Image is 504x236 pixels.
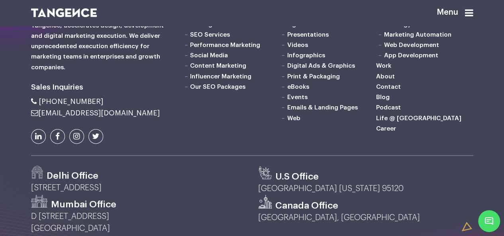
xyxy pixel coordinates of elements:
a: Content Marketing [190,62,246,69]
p: D [STREET_ADDRESS] [GEOGRAPHIC_DATA] [31,211,246,234]
h6: Tangence, accelerates design, development and digital marketing execution. We deliver unprecedent... [31,20,171,72]
h6: Sales Inquiries [31,81,171,94]
a: eBooks [287,84,309,90]
a: Web [287,115,300,121]
a: Life @ [GEOGRAPHIC_DATA] [376,115,461,121]
p: [STREET_ADDRESS] [31,182,246,194]
a: Web Development [384,42,439,48]
a: Our SEO Packages [190,84,245,90]
a: Presentations [287,31,328,38]
a: Work [376,62,391,69]
span: [PHONE_NUMBER] [39,98,103,105]
a: SEO Services [190,31,230,38]
a: [PHONE_NUMBER] [31,98,103,105]
img: Path-530.png [31,195,48,207]
h3: Delhi Office [47,170,98,182]
a: Videos [287,42,308,48]
h3: Mumbai Office [51,199,116,211]
a: Social Media [190,52,228,59]
p: [GEOGRAPHIC_DATA], [GEOGRAPHIC_DATA] [258,212,473,224]
img: Path-529.png [31,166,43,179]
a: Emails & Landing Pages [287,104,357,111]
a: Digital Ads & Graphics [287,62,355,69]
a: Contact [376,84,401,90]
a: Marketing Automation [384,31,451,38]
a: [EMAIL_ADDRESS][DOMAIN_NAME] [31,109,160,117]
a: Print & Packaging [287,73,339,80]
p: [GEOGRAPHIC_DATA] [US_STATE] 95120 [258,183,473,195]
a: Infographics [287,52,325,59]
span: Chat Widget [478,210,500,232]
a: About [376,73,395,80]
a: Performance Marketing [190,42,260,48]
a: Podcast [376,104,401,111]
img: logo SVG [31,8,97,17]
h3: Canada Office [275,200,338,212]
img: us.svg [258,166,272,179]
a: Events [287,94,307,100]
a: Influencer Marketing [190,73,251,80]
h3: U.S Office [275,171,319,183]
a: Blog [376,94,390,100]
img: canada.svg [258,195,272,209]
a: Career [376,125,396,132]
a: App Development [384,52,438,59]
